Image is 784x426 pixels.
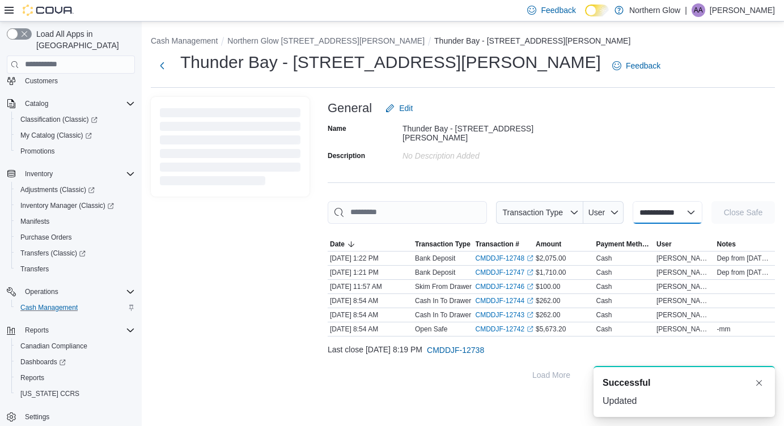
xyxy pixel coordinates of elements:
[2,408,139,425] button: Settings
[20,342,87,351] span: Canadian Compliance
[11,143,139,159] button: Promotions
[415,325,447,334] p: Open Safe
[724,207,762,218] span: Close Safe
[32,28,135,51] span: Load All Apps in [GEOGRAPHIC_DATA]
[16,215,135,228] span: Manifests
[11,198,139,214] a: Inventory Manager (Classic)
[656,296,713,305] span: [PERSON_NAME]
[694,3,703,17] span: AA
[2,73,139,89] button: Customers
[476,325,534,334] a: CMDDJF-12742External link
[476,296,534,305] a: CMDDJF-12744External link
[399,103,413,114] span: Edit
[717,325,731,334] span: -mm
[626,60,660,71] span: Feedback
[20,389,79,398] span: [US_STATE] CCRS
[16,355,135,369] span: Dashboards
[16,355,70,369] a: Dashboards
[629,3,680,17] p: Northern Glow
[16,231,135,244] span: Purchase Orders
[16,262,135,276] span: Transfers
[415,254,455,263] p: Bank Deposit
[596,282,612,291] div: Cash
[20,285,63,299] button: Operations
[583,201,624,224] button: User
[16,231,77,244] a: Purchase Orders
[20,323,135,337] span: Reports
[328,280,413,293] div: [DATE] 11:57 AM
[717,254,773,263] span: Dep from [DATE] for $2075.00 dep @BMO on [DATE]
[16,262,53,276] a: Transfers
[20,410,54,424] a: Settings
[16,113,102,126] a: Classification (Classic)
[536,254,566,263] span: $2,075.00
[527,269,533,276] svg: External link
[11,127,139,143] a: My Catalog (Classic)
[11,386,139,402] button: [US_STATE] CCRS
[2,284,139,300] button: Operations
[656,325,713,334] span: [PERSON_NAME]
[20,303,78,312] span: Cash Management
[180,51,601,74] h1: Thunder Bay - [STREET_ADDRESS][PERSON_NAME]
[25,287,58,296] span: Operations
[422,339,489,361] button: CMDDJF-12738
[151,36,218,45] button: Cash Management
[496,201,583,224] button: Transaction Type
[25,99,48,108] span: Catalog
[20,74,135,88] span: Customers
[20,74,62,88] a: Customers
[20,97,53,110] button: Catalog
[603,376,650,390] span: Successful
[752,376,766,390] button: Dismiss toast
[710,3,775,17] p: [PERSON_NAME]
[11,300,139,316] button: Cash Management
[20,285,135,299] span: Operations
[20,185,95,194] span: Adjustments (Classic)
[533,237,594,251] button: Amount
[20,115,98,124] span: Classification (Classic)
[16,183,135,197] span: Adjustments (Classic)
[16,129,135,142] span: My Catalog (Classic)
[476,268,534,277] a: CMDDJF-12747External link
[415,282,496,291] p: Skim From Drawer (POS2)
[608,54,665,77] a: Feedback
[11,112,139,127] a: Classification (Classic)
[328,151,365,160] label: Description
[476,282,534,291] a: CMDDJF-12746External link
[588,208,605,217] span: User
[473,237,534,251] button: Transaction #
[434,36,630,45] button: Thunder Bay - [STREET_ADDRESS][PERSON_NAME]
[328,322,413,336] div: [DATE] 8:54 AM
[20,357,66,367] span: Dashboards
[476,310,534,320] a: CMDDJF-12743External link
[16,246,135,260] span: Transfers (Classic)
[585,16,586,17] span: Dark Mode
[656,282,713,291] span: [PERSON_NAME]
[160,110,300,188] span: Loading
[16,199,135,212] span: Inventory Manager (Classic)
[328,266,413,279] div: [DATE] 1:21 PM
[594,237,655,251] button: Payment Methods
[596,254,612,263] div: Cash
[717,268,773,277] span: Dep from [DATE] for $1710.00 dep @BMO on [DATE]
[20,323,53,337] button: Reports
[596,240,652,249] span: Payment Methods
[527,312,533,318] svg: External link
[692,3,705,17] div: Alison Albert
[151,35,775,49] nav: An example of EuiBreadcrumbs
[16,387,84,401] a: [US_STATE] CCRS
[328,101,372,115] h3: General
[596,310,612,320] div: Cash
[585,5,609,16] input: Dark Mode
[25,76,58,86] span: Customers
[656,268,713,277] span: [PERSON_NAME]
[16,301,82,314] a: Cash Management
[16,215,54,228] a: Manifests
[656,240,672,249] span: User
[536,268,566,277] span: $1,710.00
[536,282,560,291] span: $100.00
[328,252,413,265] div: [DATE] 1:22 PM
[25,169,53,178] span: Inventory
[711,201,775,224] button: Close Safe
[328,124,346,133] label: Name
